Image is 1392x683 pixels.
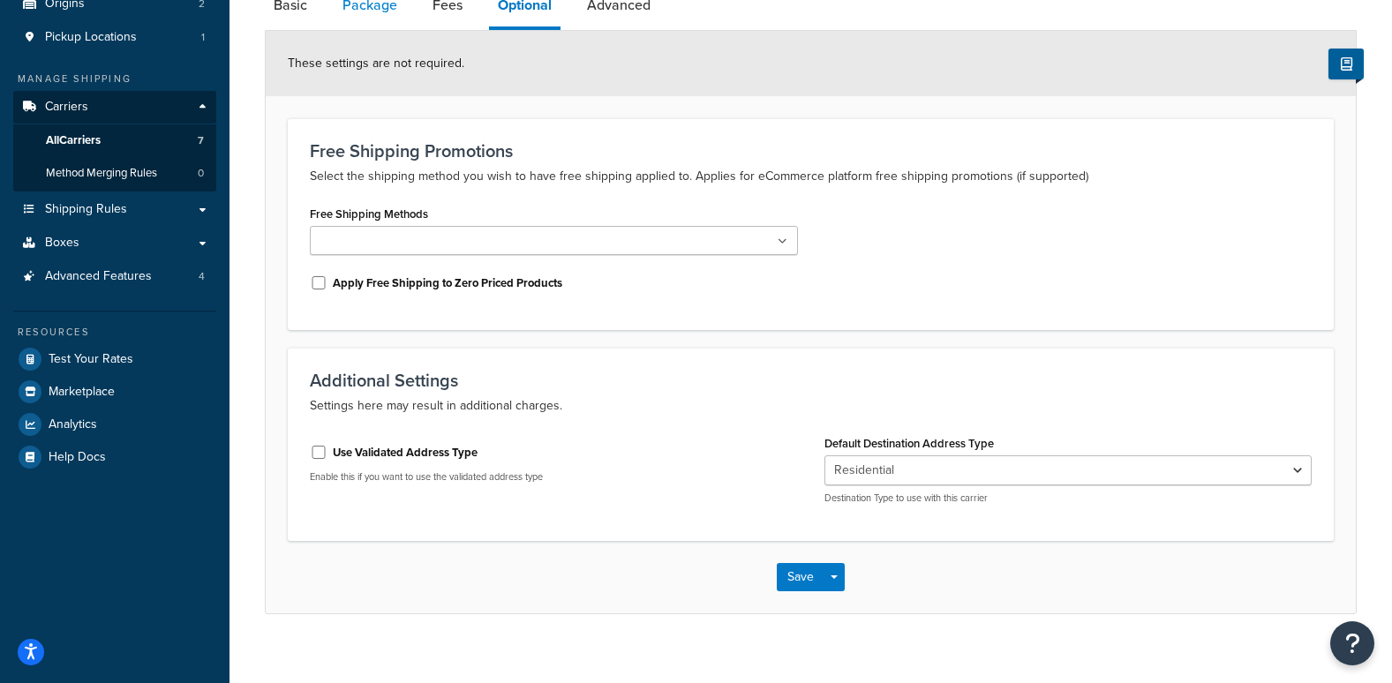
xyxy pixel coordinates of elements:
[13,91,216,191] li: Carriers
[824,437,994,450] label: Default Destination Address Type
[199,269,205,284] span: 4
[1330,621,1374,665] button: Open Resource Center
[13,409,216,440] a: Analytics
[198,166,204,181] span: 0
[45,236,79,251] span: Boxes
[333,445,478,461] label: Use Validated Address Type
[49,450,106,465] span: Help Docs
[13,71,216,86] div: Manage Shipping
[13,157,216,190] a: Method Merging Rules0
[201,30,205,45] span: 1
[13,343,216,375] a: Test Your Rates
[1328,49,1364,79] button: Show Help Docs
[45,269,152,284] span: Advanced Features
[310,141,1312,161] h3: Free Shipping Promotions
[13,260,216,293] a: Advanced Features4
[13,91,216,124] a: Carriers
[45,30,137,45] span: Pickup Locations
[13,157,216,190] li: Method Merging Rules
[777,563,824,591] button: Save
[45,202,127,217] span: Shipping Rules
[13,193,216,226] a: Shipping Rules
[13,21,216,54] li: Pickup Locations
[824,492,1313,505] p: Destination Type to use with this carrier
[13,441,216,473] a: Help Docs
[333,275,562,291] label: Apply Free Shipping to Zero Priced Products
[310,371,1312,390] h3: Additional Settings
[13,227,216,259] a: Boxes
[49,417,97,432] span: Analytics
[13,325,216,340] div: Resources
[13,124,216,157] a: AllCarriers7
[13,376,216,408] a: Marketplace
[49,352,133,367] span: Test Your Rates
[13,21,216,54] a: Pickup Locations1
[310,470,798,484] p: Enable this if you want to use the validated address type
[46,166,157,181] span: Method Merging Rules
[198,133,204,148] span: 7
[49,385,115,400] span: Marketplace
[310,207,428,221] label: Free Shipping Methods
[46,133,101,148] span: All Carriers
[310,395,1312,417] p: Settings here may result in additional charges.
[45,100,88,115] span: Carriers
[288,54,464,72] span: These settings are not required.
[13,260,216,293] li: Advanced Features
[310,166,1312,187] p: Select the shipping method you wish to have free shipping applied to. Applies for eCommerce platf...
